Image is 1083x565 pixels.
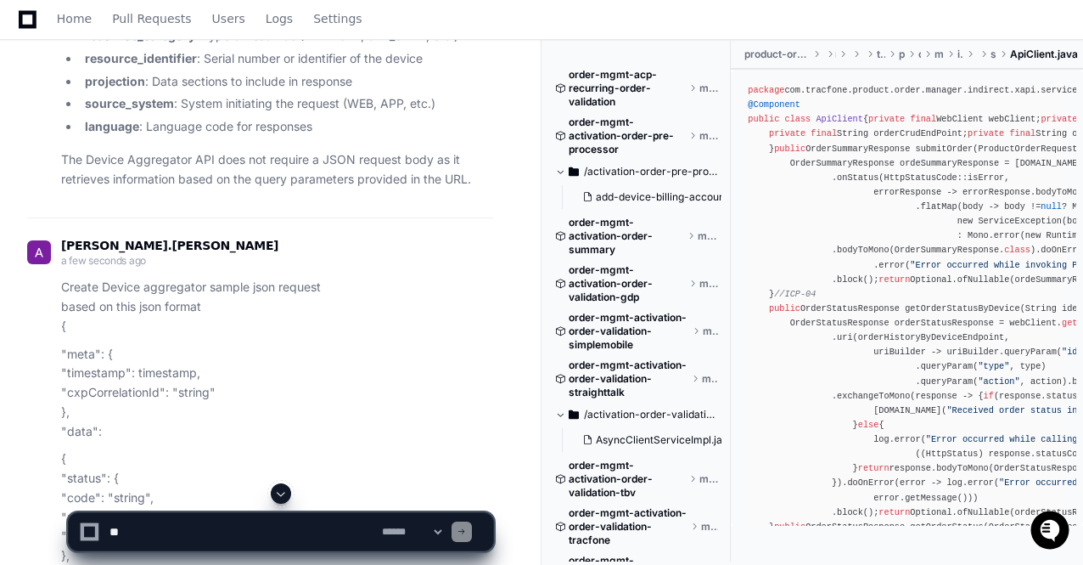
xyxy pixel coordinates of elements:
span: master [699,472,718,486]
p: Create Device aggregator sample json request based on this json format { [61,278,493,336]
span: order-mgmt-activation-order-summary [569,216,684,257]
li: : Language code for responses [80,117,493,137]
span: indirect [957,48,963,61]
span: order-mgmt-activation-order-validation-tbv [569,459,686,500]
span: add-device-billing-account-request.json [596,190,792,204]
iframe: Open customer support [1029,509,1075,555]
span: master [703,325,719,338]
svg: Directory [569,404,579,425]
li: : System initiating the request (WEB, APP, etc.) [80,94,493,114]
span: [PERSON_NAME].[PERSON_NAME] [61,239,278,252]
div: We're available if you need us! [58,144,215,157]
span: return [878,274,910,285]
li: : Data sections to include in response [80,72,493,92]
strong: projection [85,74,145,88]
span: Logs [266,14,293,24]
span: private [1041,114,1077,124]
span: private [968,128,1004,138]
span: get [1062,318,1077,328]
button: Start new chat [289,132,309,152]
span: order-mgmt-activation-order-validation-gdp [569,263,686,304]
p: The Device Aggregator API does not require a JSON request body as it retrieves information based ... [61,150,493,189]
span: order-mgmt-activation-order-validation-straighttalk [569,359,688,399]
span: master [699,277,718,291]
span: Home [57,14,92,24]
span: package [748,85,784,95]
span: class [1004,245,1030,255]
span: //ICP-04 [774,289,816,299]
span: final [910,114,936,124]
span: manager [934,48,944,61]
span: /activation-order-validation-straighttalk/src/main/java/com/tracfone/activation/order/validation/... [584,408,718,421]
span: a few seconds ago [61,254,146,267]
li: : Serial number or identifier of the device [80,49,493,69]
span: null [1041,201,1062,212]
span: private [868,114,905,124]
span: @Component [748,99,800,110]
span: private [769,128,805,138]
span: final [811,128,837,138]
span: Users [212,14,245,24]
span: public [769,303,800,314]
span: tracfone [877,48,885,61]
span: "type" [978,361,1009,371]
p: "meta": { "timestamp": timestamp, "cxpCorrelationId": "string" }, "data": [61,345,493,442]
span: order-mgmt-acp-recurring-order-validation [569,68,686,109]
img: PlayerZero [17,17,51,51]
span: if [984,391,994,401]
span: Pull Requests [112,14,191,24]
span: order-mgmt-activation-order-pre-processor [569,116,686,156]
span: /activation-order-pre-processor/src/test/resources [584,165,718,178]
span: public [774,144,805,154]
a: Powered byPylon [120,178,205,191]
span: order-mgmt-activation-order-validation-simplemobile [569,311,689,352]
span: master [698,229,718,243]
span: return [858,463,889,473]
span: public [748,114,779,124]
button: AsyncClientServiceImpl.java [575,428,721,452]
span: Settings [313,14,362,24]
span: final [1009,128,1035,138]
span: else [858,420,879,430]
span: product-order-manager-indirect-xapi [744,48,809,61]
button: /activation-order-validation-straighttalk/src/main/java/com/tracfone/activation/order/validation/... [555,401,718,428]
span: master [699,129,718,143]
span: "action" [978,376,1019,387]
span: class [784,114,811,124]
span: ApiClient.java [1010,48,1078,61]
span: master [699,82,718,95]
span: service [990,48,996,61]
span: master [702,372,718,386]
span: ApiClient [816,114,862,124]
img: 1736555170064-99ba0984-63c1-480f-8ee9-699278ef63ed [17,127,48,157]
button: add-device-billing-account-request.json [575,185,721,209]
div: Start new chat [58,127,278,144]
span: AsyncClientServiceImpl.java [596,433,734,447]
span: Pylon [169,178,205,191]
img: ACg8ocIWiwAYXQEMfgzNsNWLWq1AaxNeuCMHp8ygpDFVvfhipp8BYw=s96-c [27,240,51,264]
span: order [918,48,921,61]
button: /activation-order-pre-processor/src/test/resources [555,158,718,185]
strong: language [85,119,139,133]
div: Welcome [17,68,309,95]
strong: source_system [85,96,174,110]
strong: resource_identifier [85,51,197,65]
span: product [899,48,906,61]
svg: Directory [569,161,579,182]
